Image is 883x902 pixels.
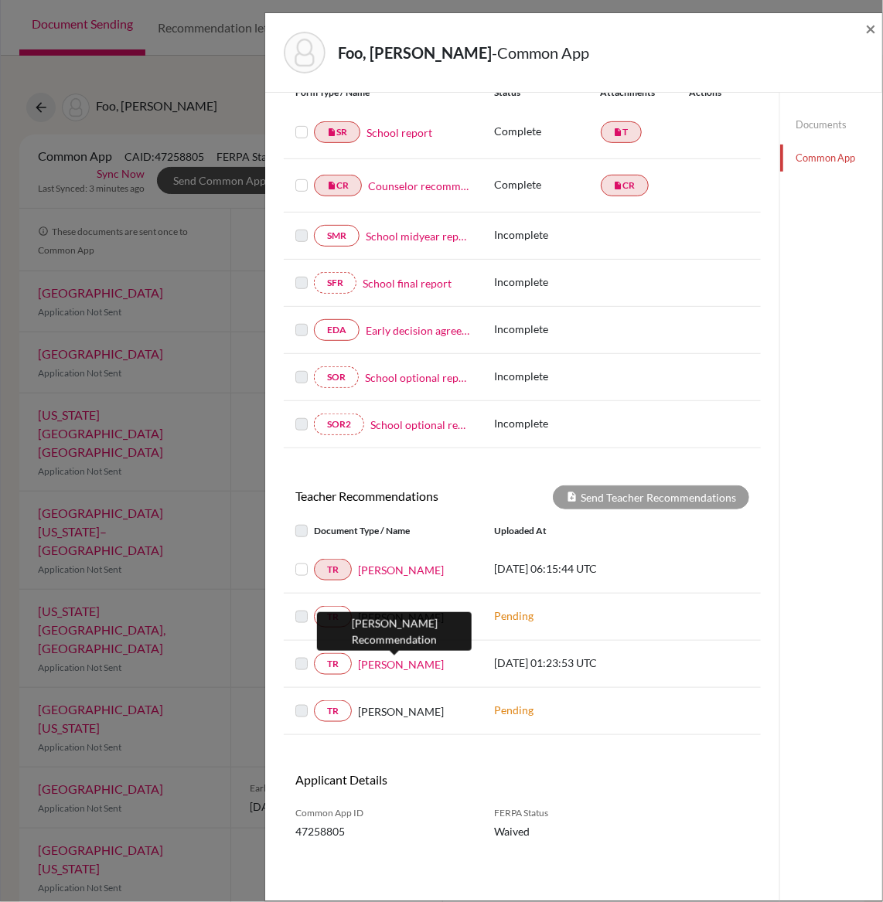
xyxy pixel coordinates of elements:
[494,702,630,718] p: Pending
[494,321,600,337] p: Incomplete
[494,226,600,243] p: Incomplete
[358,562,444,578] a: [PERSON_NAME]
[314,272,356,294] a: SFR
[358,656,444,672] a: [PERSON_NAME]
[482,522,642,540] div: Uploaded at
[365,369,471,386] a: School optional report
[284,488,523,503] h6: Teacher Recommendations
[601,86,664,100] div: Attachments
[366,228,471,244] a: School midyear report
[366,124,432,141] a: School report
[314,653,352,675] a: TR
[865,17,876,39] span: ×
[363,275,452,291] a: School final report
[494,806,590,820] span: FERPA Status
[314,366,359,388] a: SOR
[492,43,589,62] span: - Common App
[614,128,623,137] i: insert_drive_file
[494,655,630,671] p: [DATE] 01:23:53 UTC
[314,700,352,722] a: TR
[314,225,360,247] a: SMR
[664,86,728,100] div: Actions
[295,823,471,839] span: 47258805
[368,178,471,194] a: Counselor recommendation
[314,175,362,196] a: insert_drive_fileCR
[338,43,492,62] strong: Foo, [PERSON_NAME]
[358,703,444,720] span: [PERSON_NAME]
[327,181,336,190] i: insert_drive_file
[314,414,364,435] a: SOR2
[314,319,360,341] a: EDA
[601,175,649,196] a: insert_drive_fileCR
[494,560,630,577] p: [DATE] 06:15:44 UTC
[370,417,471,433] a: School optional report 2
[494,415,600,431] p: Incomplete
[317,612,472,651] div: [PERSON_NAME] Recommendation
[295,772,511,787] h6: Applicant Details
[284,522,482,540] div: Document Type / Name
[494,368,600,384] p: Incomplete
[494,608,630,624] p: Pending
[494,823,590,839] span: Waived
[284,86,482,100] div: Form Type / Name
[314,559,352,580] a: TR
[366,322,471,339] a: Early decision agreement
[601,121,642,143] a: insert_drive_fileT
[494,86,600,100] div: Status
[553,485,749,509] div: Send Teacher Recommendations
[314,606,352,628] a: TR
[295,806,471,820] span: Common App ID
[780,145,882,172] a: Common App
[314,121,360,143] a: insert_drive_fileSR
[614,181,623,190] i: insert_drive_file
[327,128,336,137] i: insert_drive_file
[780,111,882,138] a: Documents
[494,123,600,139] p: Complete
[494,274,600,290] p: Incomplete
[865,19,876,38] button: Close
[494,176,600,192] p: Complete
